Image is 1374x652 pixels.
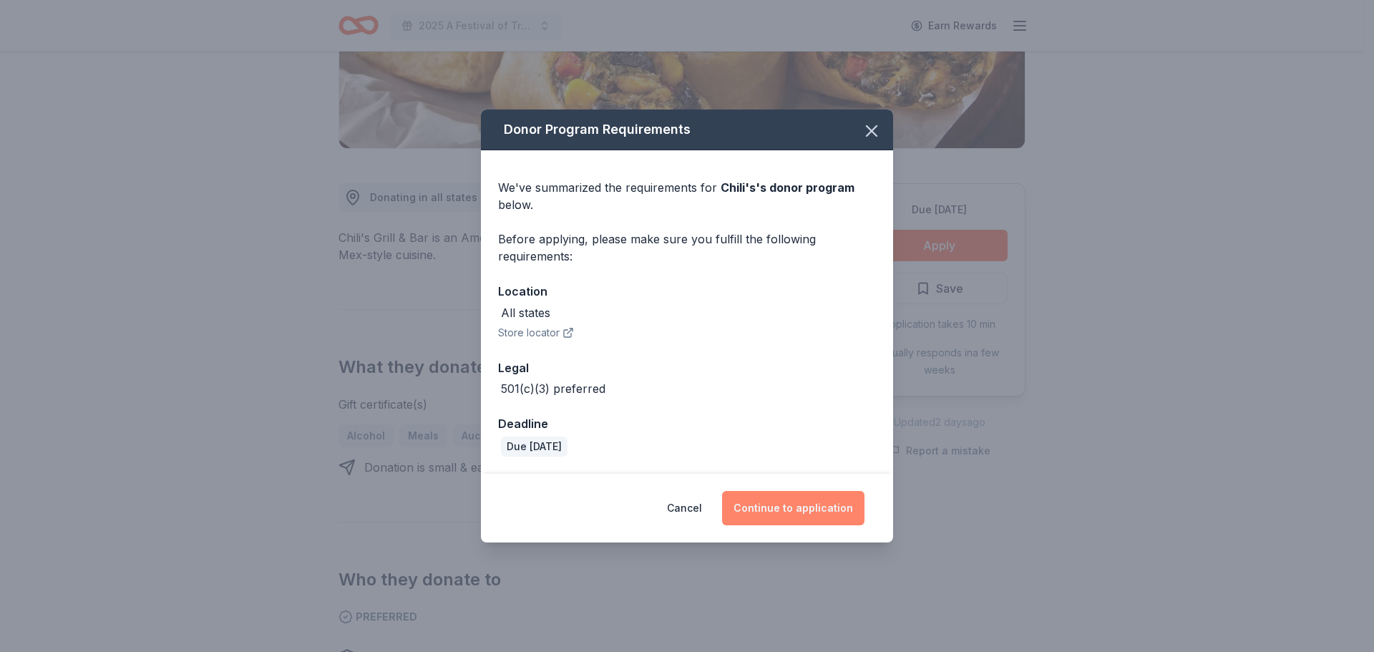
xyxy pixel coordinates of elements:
[501,437,567,457] div: Due [DATE]
[501,304,550,321] div: All states
[501,380,605,397] div: 501(c)(3) preferred
[498,282,876,301] div: Location
[667,491,702,525] button: Cancel
[481,110,893,150] div: Donor Program Requirements
[721,180,854,195] span: Chili's 's donor program
[498,179,876,213] div: We've summarized the requirements for below.
[498,414,876,433] div: Deadline
[722,491,864,525] button: Continue to application
[498,324,574,341] button: Store locator
[498,230,876,265] div: Before applying, please make sure you fulfill the following requirements:
[498,359,876,377] div: Legal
